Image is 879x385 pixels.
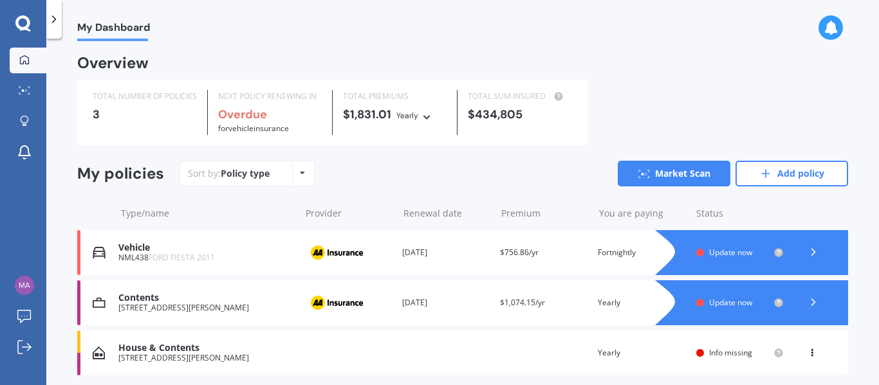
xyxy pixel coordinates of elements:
[93,346,105,359] img: House & Contents
[304,240,369,265] img: AA
[396,109,418,122] div: Yearly
[500,297,545,308] span: $1,074.15/yr
[218,123,289,134] span: for Vehicle insurance
[93,246,106,259] img: Vehicle
[736,161,848,186] a: Add policy
[306,207,393,220] div: Provider
[402,296,490,309] div: [DATE]
[709,297,752,308] span: Update now
[118,242,294,253] div: Vehicle
[468,108,571,121] div: $434,805
[77,21,150,39] span: My Dashboard
[343,108,447,122] div: $1,831.01
[118,253,294,262] div: NML438
[403,207,491,220] div: Renewal date
[696,207,784,220] div: Status
[218,107,267,122] b: Overdue
[501,207,589,220] div: Premium
[221,167,270,180] div: Policy type
[500,247,539,258] span: $756.86/yr
[709,247,752,258] span: Update now
[118,354,294,363] div: [STREET_ADDRESS][PERSON_NAME]
[121,207,295,220] div: Type/name
[188,167,270,180] div: Sort by:
[118,303,294,312] div: [STREET_ADDRESS][PERSON_NAME]
[304,291,369,315] img: AA
[598,296,685,309] div: Yearly
[709,347,752,358] span: Info missing
[118,292,294,303] div: Contents
[618,161,730,186] a: Market Scan
[599,207,687,220] div: You are paying
[15,276,34,295] img: 01f09df74f2af906765080be71e7955d
[468,90,571,103] div: TOTAL SUM INSURED
[93,296,106,309] img: Contents
[149,252,215,263] span: FORD FIESTA 2011
[77,57,149,69] div: Overview
[77,165,164,183] div: My policies
[218,90,322,103] div: NEXT POLICY RENEWING IN
[343,90,447,103] div: TOTAL PREMIUMS
[118,343,294,354] div: House & Contents
[93,90,197,103] div: TOTAL NUMBER OF POLICIES
[598,346,685,359] div: Yearly
[93,108,197,121] div: 3
[402,246,490,259] div: [DATE]
[598,246,685,259] div: Fortnightly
